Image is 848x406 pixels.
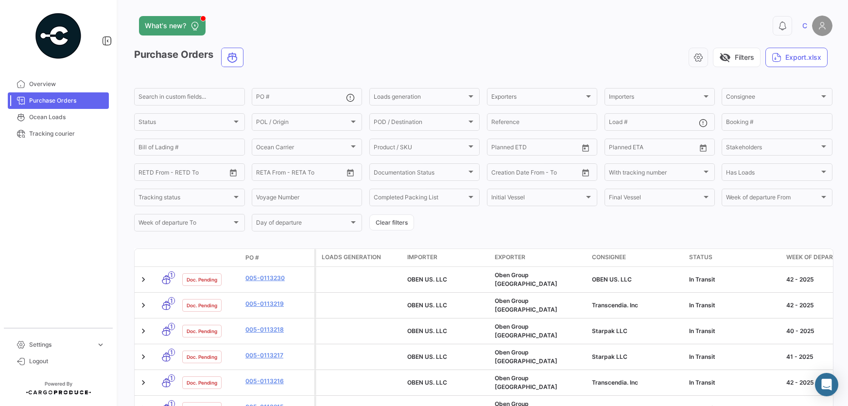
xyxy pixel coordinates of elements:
h3: Purchase Orders [134,48,246,67]
span: Oben Group Perú [495,323,557,339]
span: Final Vessel [609,195,702,202]
span: visibility_off [719,52,731,63]
span: Has Loads [726,170,819,177]
span: Week of departure From [726,195,819,202]
input: To [512,170,554,177]
span: Tracking status [138,195,232,202]
span: Loads generation [374,95,467,102]
span: POL / Origin [256,120,349,127]
input: To [629,145,671,152]
span: Importer [407,253,437,262]
button: Clear filters [369,214,414,230]
a: 005-0113216 [245,377,311,386]
div: In Transit [689,353,779,361]
span: Documentation Status [374,170,467,177]
datatable-header-cell: Loads generation [316,249,403,266]
a: Expand/Collapse Row [138,326,148,336]
span: Starpak LLC [592,327,627,335]
span: OBEN US. LLC [407,276,447,283]
button: Open calendar [343,165,358,180]
a: Ocean Loads [8,109,109,125]
datatable-header-cell: Transport mode [154,254,178,262]
datatable-header-cell: Exporter [491,249,588,266]
input: To [512,145,554,152]
input: From [491,145,505,152]
span: Overview [29,80,105,88]
a: Overview [8,76,109,92]
span: Starpak LLC [592,353,627,360]
div: In Transit [689,275,779,284]
span: Purchase Orders [29,96,105,105]
span: Exporter [495,253,525,262]
button: Export.xlsx [765,48,828,67]
span: 1 [168,374,175,382]
span: POD / Destination [374,120,467,127]
div: In Transit [689,378,779,387]
span: expand_more [96,340,105,349]
span: Week of departure To [138,221,232,228]
span: Completed Packing List [374,195,467,202]
span: PO # [245,253,259,262]
span: Doc. Pending [187,276,217,283]
input: From [609,145,623,152]
input: From [256,170,270,177]
span: OBEN US. LLC [407,327,447,335]
span: OBEN US. LLC [407,379,447,386]
span: Ocean Carrier [256,145,349,152]
span: 1 [168,297,175,304]
span: Tracking courier [29,129,105,138]
input: To [159,170,201,177]
span: OBEN US. LLC [407,301,447,309]
span: Doc. Pending [187,301,217,309]
button: Open calendar [696,141,710,155]
span: 1 [168,349,175,356]
div: In Transit [689,301,779,310]
span: Status [138,120,232,127]
span: Product / SKU [374,145,467,152]
input: From [138,170,152,177]
span: Doc. Pending [187,379,217,387]
div: In Transit [689,327,779,335]
a: Expand/Collapse Row [138,352,148,362]
a: 005-0113230 [245,274,311,282]
a: Expand/Collapse Row [138,300,148,310]
input: From [491,170,505,177]
button: Ocean [222,48,243,67]
span: Initial Vessel [491,195,585,202]
span: OBEN US. LLC [407,353,447,360]
span: Settings [29,340,92,349]
button: What's new? [139,16,206,35]
button: Open calendar [226,165,241,180]
a: 005-0113219 [245,300,311,308]
span: 1 [168,271,175,279]
span: Importers [609,95,702,102]
span: Loads generation [322,253,381,262]
span: Day of departure [256,221,349,228]
span: Transcendia. Inc [592,379,638,386]
span: Consignee [726,95,819,102]
span: 1 [168,323,175,330]
span: Ocean Loads [29,113,105,122]
input: To [277,170,318,177]
a: 005-0113218 [245,325,311,334]
datatable-header-cell: PO # [242,249,314,266]
datatable-header-cell: Consignee [588,249,685,266]
a: Tracking courier [8,125,109,142]
datatable-header-cell: Doc. Status [178,254,242,262]
a: 005-0113217 [245,351,311,360]
a: Expand/Collapse Row [138,378,148,388]
span: What's new? [145,21,186,31]
datatable-header-cell: Importer [403,249,491,266]
span: Oben Group Perú [495,297,557,313]
a: Expand/Collapse Row [138,275,148,284]
span: Oben Group Perú [495,374,557,390]
span: Oben Group Perú [495,271,557,287]
span: Oben Group Perú [495,349,557,365]
span: Doc. Pending [187,327,217,335]
span: Transcendia. Inc [592,301,638,309]
img: placeholder-user.png [812,16,832,36]
div: Abrir Intercom Messenger [815,373,838,396]
a: Purchase Orders [8,92,109,109]
img: powered-by.png [34,12,83,60]
span: Consignee [592,253,626,262]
